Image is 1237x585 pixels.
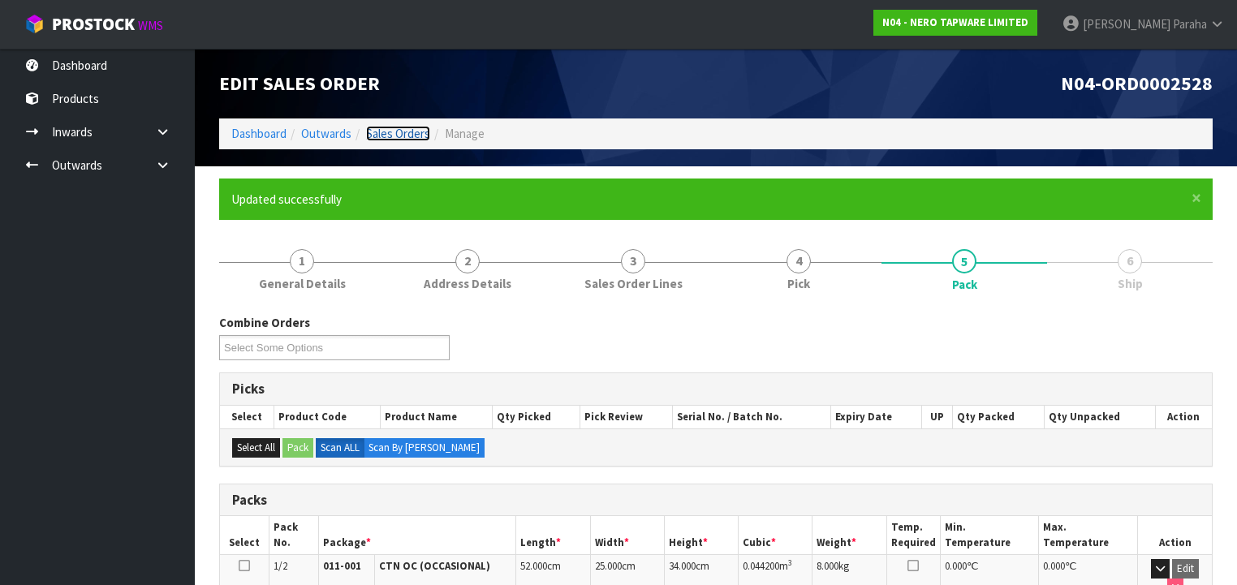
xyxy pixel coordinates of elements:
[669,559,696,573] span: 34.000
[379,559,490,573] strong: CTN OC (OCCASIONAL)
[817,559,838,573] span: 8.000
[1118,249,1142,273] span: 6
[1155,406,1212,428] th: Action
[1173,16,1207,32] span: Paraha
[952,249,976,273] span: 5
[595,559,622,573] span: 25.000
[323,559,361,573] strong: 011-001
[1192,187,1201,209] span: ×
[664,516,738,554] th: Height
[232,438,280,458] button: Select All
[455,249,480,273] span: 2
[886,516,940,554] th: Temp. Required
[921,406,953,428] th: UP
[301,126,351,141] a: Outwards
[953,406,1045,428] th: Qty Packed
[952,276,977,293] span: Pack
[445,126,485,141] span: Manage
[231,191,342,207] span: Updated successfully
[24,14,45,34] img: cube-alt.png
[424,275,511,292] span: Address Details
[945,559,967,573] span: 0.000
[319,516,516,554] th: Package
[1083,16,1170,32] span: [PERSON_NAME]
[873,10,1037,36] a: N04 - NERO TAPWARE LIMITED
[516,516,590,554] th: Length
[493,406,580,428] th: Qty Picked
[290,249,314,273] span: 1
[366,126,430,141] a: Sales Orders
[232,381,1200,397] h3: Picks
[274,559,287,573] span: 1/2
[830,406,921,428] th: Expiry Date
[882,15,1028,29] strong: N04 - NERO TAPWARE LIMITED
[621,249,645,273] span: 3
[590,516,664,554] th: Width
[812,516,886,554] th: Weight
[219,71,380,95] span: Edit Sales Order
[743,559,779,573] span: 0.044200
[787,249,811,273] span: 4
[673,406,830,428] th: Serial No. / Batch No.
[52,14,135,35] span: ProStock
[739,516,812,554] th: Cubic
[220,516,269,554] th: Select
[1138,516,1212,554] th: Action
[220,406,274,428] th: Select
[1118,275,1143,292] span: Ship
[259,275,346,292] span: General Details
[274,406,381,428] th: Product Code
[520,559,547,573] span: 52.000
[364,438,485,458] label: Scan By [PERSON_NAME]
[316,438,364,458] label: Scan ALL
[584,275,683,292] span: Sales Order Lines
[788,557,792,568] sup: 3
[1172,559,1199,579] button: Edit
[940,516,1039,554] th: Min. Temperature
[1061,71,1213,95] span: N04-ORD0002528
[219,314,310,331] label: Combine Orders
[138,18,163,33] small: WMS
[1043,559,1065,573] span: 0.000
[232,493,1200,508] h3: Packs
[1039,516,1138,554] th: Max. Temperature
[269,516,319,554] th: Pack No.
[1045,406,1156,428] th: Qty Unpacked
[580,406,672,428] th: Pick Review
[381,406,493,428] th: Product Name
[231,126,287,141] a: Dashboard
[282,438,313,458] button: Pack
[787,275,810,292] span: Pick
